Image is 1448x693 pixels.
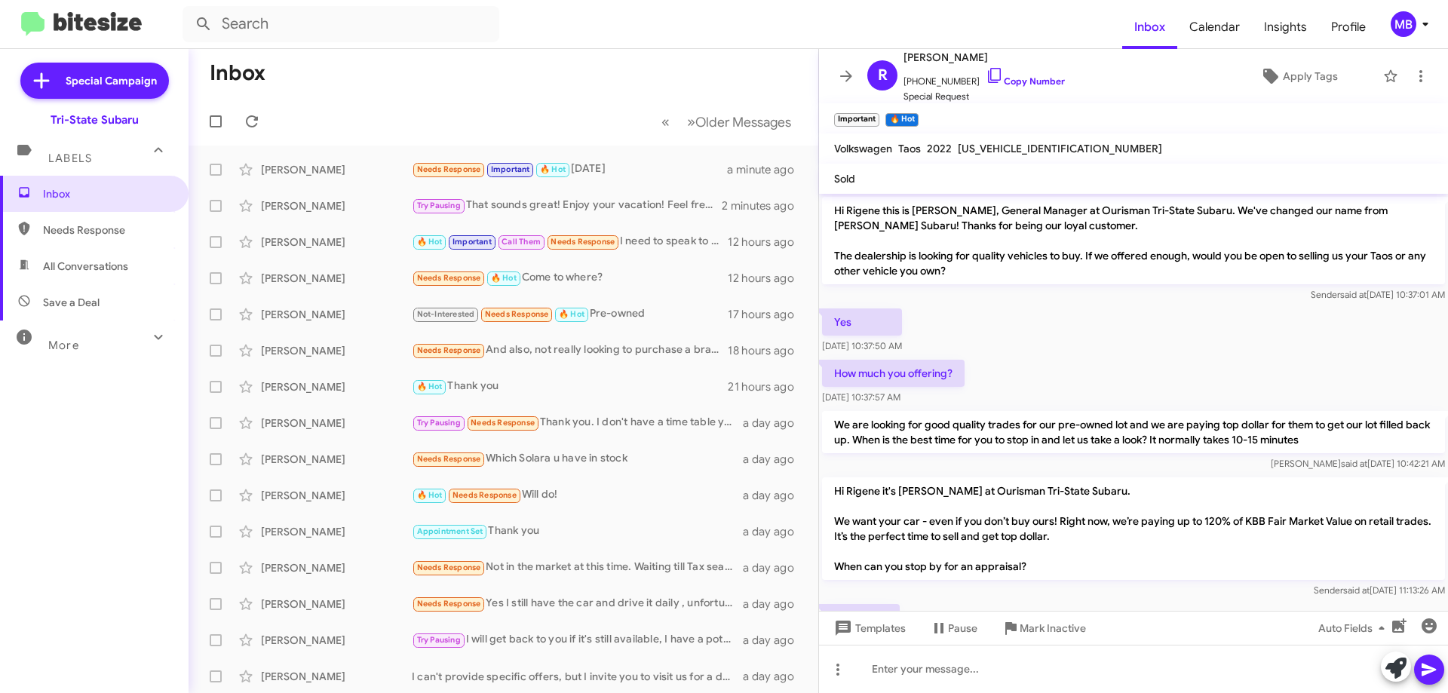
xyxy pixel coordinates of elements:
span: Try Pausing [417,201,461,210]
span: Needs Response [471,418,535,428]
div: [PERSON_NAME] [261,415,412,431]
a: Insights [1252,5,1319,49]
h1: Inbox [210,61,265,85]
div: a day ago [743,633,806,648]
div: [PERSON_NAME] [261,452,412,467]
div: That sounds great! Enjoy your vacation! Feel free to reach out when you're back, and we can set u... [412,197,722,214]
span: » [687,112,695,131]
span: Needs Response [452,490,517,500]
div: [PERSON_NAME] [261,162,412,177]
div: [PERSON_NAME] [261,488,412,503]
div: 12 hours ago [728,271,806,286]
span: Templates [831,615,906,642]
div: [PERSON_NAME] [261,633,412,648]
a: Calendar [1177,5,1252,49]
span: Sender [DATE] 10:37:01 AM [1311,289,1445,300]
div: 2 minutes ago [722,198,806,213]
div: Pre-owned [412,305,728,323]
span: Sold [834,172,855,186]
input: Search [183,6,499,42]
div: [PERSON_NAME] [261,524,412,539]
span: Needs Response [417,454,481,464]
span: More [48,339,79,352]
span: Special Request [903,89,1065,104]
span: Inbox [1122,5,1177,49]
div: a day ago [743,669,806,684]
span: Auto Fields [1318,615,1391,642]
div: I will get back to you if it's still available, I have a potential buyer coming to look at it [DA... [412,631,743,649]
span: Older Messages [695,114,791,130]
span: « [661,112,670,131]
div: [PERSON_NAME] [261,307,412,322]
span: said at [1343,584,1370,596]
span: [PERSON_NAME] [DATE] 10:42:21 AM [1271,458,1445,469]
span: [PHONE_NUMBER] [903,66,1065,89]
div: Tri-State Subaru [51,112,139,127]
div: a day ago [743,596,806,612]
span: Needs Response [551,237,615,247]
span: 🔥 Hot [540,164,566,174]
span: said at [1340,289,1367,300]
span: Not-Interested [417,309,475,319]
span: Needs Response [43,222,171,238]
div: Yes I still have the car and drive it daily , unfortunately I'm gonna have to decline want to avo... [412,595,743,612]
span: Pause [948,615,977,642]
span: 🔥 Hot [559,309,584,319]
button: Mark Inactive [989,615,1098,642]
span: Needs Response [417,345,481,355]
span: Needs Response [417,563,481,572]
div: 18 hours ago [728,343,806,358]
div: 12 hours ago [728,235,806,250]
span: Mark Inactive [1020,615,1086,642]
span: Special Campaign [66,73,157,88]
p: Hi Rigene this is [PERSON_NAME], General Manager at Ourisman Tri-State Subaru. We've changed our ... [822,197,1445,284]
span: Labels [48,152,92,165]
span: 2022 [927,142,952,155]
div: 21 hours ago [728,379,806,394]
button: Previous [652,106,679,137]
div: [DATE] [412,161,727,178]
p: [DATE] [822,604,900,631]
span: Volkswagen [834,142,892,155]
button: Next [678,106,800,137]
div: And also, not really looking to purchase a brand new vehicle, I'm looking for a used, with reason... [412,342,728,359]
div: [PERSON_NAME] [261,343,412,358]
span: 🔥 Hot [417,237,443,247]
span: Try Pausing [417,418,461,428]
span: Needs Response [485,309,549,319]
span: Taos [898,142,921,155]
p: Hi Rigene it's [PERSON_NAME] at Ourisman Tri-State Subaru. We want your car - even if you don’t b... [822,477,1445,580]
button: Templates [819,615,918,642]
div: Thank you. I don't have a time table yet. I will get back with you as soon as possible. [412,414,743,431]
div: I need to speak to you call me when you get this message [412,233,728,250]
span: 🔥 Hot [417,382,443,391]
span: All Conversations [43,259,128,274]
span: [PERSON_NAME] [903,48,1065,66]
p: We are looking for good quality trades for our pre-owned lot and we are paying top dollar for the... [822,411,1445,453]
div: [PERSON_NAME] [261,198,412,213]
span: Important [491,164,530,174]
a: Profile [1319,5,1378,49]
a: Special Campaign [20,63,169,99]
div: Not in the market at this time. Waiting till Tax season. [412,559,743,576]
span: [DATE] 10:37:50 AM [822,340,902,351]
div: Thank you [412,523,743,540]
button: Apply Tags [1221,63,1376,90]
div: a day ago [743,560,806,575]
p: Yes [822,308,902,336]
span: Apply Tags [1283,63,1338,90]
span: 🔥 Hot [491,273,517,283]
div: Which Solara u have in stock [412,450,743,468]
span: Call Them [502,237,541,247]
button: Pause [918,615,989,642]
span: Needs Response [417,164,481,174]
div: I can't provide specific offers, but I invite you to visit us for a detailed evaluation. When wou... [412,669,743,684]
span: R [878,63,888,87]
nav: Page navigation example [653,106,800,137]
button: MB [1378,11,1431,37]
button: Auto Fields [1306,615,1403,642]
span: Important [452,237,492,247]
